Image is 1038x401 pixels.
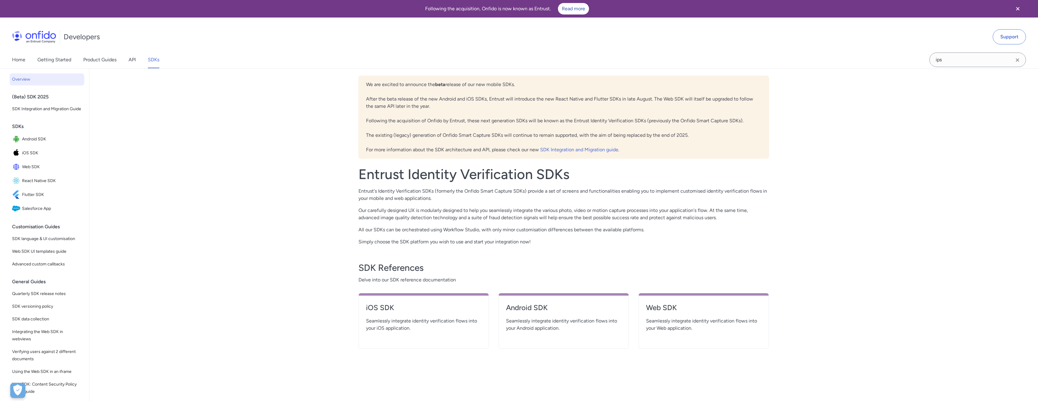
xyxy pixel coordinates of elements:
[12,276,87,288] div: General Guides
[10,146,84,160] a: IconiOS SDKiOS SDK
[12,191,22,199] img: IconFlutter SDK
[12,91,87,103] div: (Beta) SDK 2025
[540,147,618,152] a: SDK Integration and Migration guide
[22,177,82,185] span: React Native SDK
[10,73,84,85] a: Overview
[10,188,84,201] a: IconFlutter SDKFlutter SDK
[64,32,100,42] h1: Developers
[12,261,82,268] span: Advanced custom callbacks
[10,233,84,245] a: SDK language & UI customisation
[12,290,82,297] span: Quarterly SDK release notes
[506,303,621,317] a: Android SDK
[1014,56,1021,64] svg: Clear search field button
[148,51,159,68] a: SDKs
[435,82,445,87] b: beta
[12,303,82,310] span: SDK versioning policy
[358,276,769,284] span: Delve into our SDK reference documentation
[10,378,84,398] a: Web SDK: Content Security Policy (CSP) guide
[558,3,589,14] a: Read more
[358,207,769,221] p: Our carefully designed UX is modularly designed to help you seamlessly integrate the various phot...
[12,149,22,157] img: IconiOS SDK
[646,317,761,332] span: Seamlessly integrate identity verification flows into your Web application.
[506,317,621,332] span: Seamlessly integrate identity verification flows into your Android application.
[10,245,84,258] a: Web SDK UI templates guide
[10,300,84,313] a: SDK versioning policy
[7,3,1007,14] div: Following the acquisition, Onfido is now known as Entrust.
[12,221,87,233] div: Customisation Guides
[10,174,84,188] a: IconReact Native SDKReact Native SDK
[929,53,1026,67] input: Onfido search input field
[10,160,84,174] a: IconWeb SDKWeb SDK
[10,202,84,215] a: IconSalesforce AppSalesforce App
[12,348,82,363] span: Verifying users against 2 different documents
[12,76,82,83] span: Overview
[10,383,25,398] div: Cookie Preferences
[83,51,116,68] a: Product Guides
[506,303,621,313] h4: Android SDK
[12,235,82,242] span: SDK language & UI customisation
[366,303,481,317] a: iOS SDK
[12,368,82,375] span: Using the Web SDK in an iframe
[12,163,22,171] img: IconWeb SDK
[10,258,84,270] a: Advanced custom callbacks
[1014,5,1021,12] svg: Close banner
[10,313,84,325] a: SDK data collection
[12,120,87,133] div: SDKs
[22,135,82,143] span: Android SDK
[12,316,82,323] span: SDK data collection
[993,29,1026,44] a: Support
[12,51,25,68] a: Home
[366,317,481,332] span: Seamlessly integrate identity verification flows into your iOS application.
[358,188,769,202] p: Entrust's Identity Verification SDKs (formerly the Onfido Smart Capture SDKs) provide a set of sc...
[10,346,84,365] a: Verifying users against 2 different documents
[10,288,84,300] a: Quarterly SDK release notes
[10,103,84,115] a: SDK Integration and Migration Guide
[12,31,56,43] img: Onfido Logo
[22,149,82,157] span: iOS SDK
[358,166,769,183] h1: Entrust Identity Verification SDKs
[12,248,82,255] span: Web SDK UI templates guide
[22,191,82,199] span: Flutter SDK
[12,105,82,113] span: SDK Integration and Migration Guide
[129,51,136,68] a: API
[12,381,82,395] span: Web SDK: Content Security Policy (CSP) guide
[10,383,25,398] button: Open Preferences
[646,303,761,313] h4: Web SDK
[12,177,22,185] img: IconReact Native SDK
[12,204,22,213] img: IconSalesforce App
[10,326,84,345] a: Integrating the Web SDK in webviews
[10,366,84,378] a: Using the Web SDK in an iframe
[12,328,82,343] span: Integrating the Web SDK in webviews
[358,262,769,274] h3: SDK References
[22,204,82,213] span: Salesforce App
[366,303,481,313] h4: iOS SDK
[22,163,82,171] span: Web SDK
[646,303,761,317] a: Web SDK
[1007,1,1029,16] button: Close banner
[358,76,769,159] div: We are excited to announce the release of our new mobile SDKs. After the beta release of the new ...
[12,135,22,143] img: IconAndroid SDK
[358,238,769,245] p: Simply choose the SDK platform you wish to use and start your integration now!
[358,226,769,233] p: All our SDKs can be orchestrated using Workflow Studio, with only minor customisation differences...
[10,133,84,146] a: IconAndroid SDKAndroid SDK
[37,51,71,68] a: Getting Started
